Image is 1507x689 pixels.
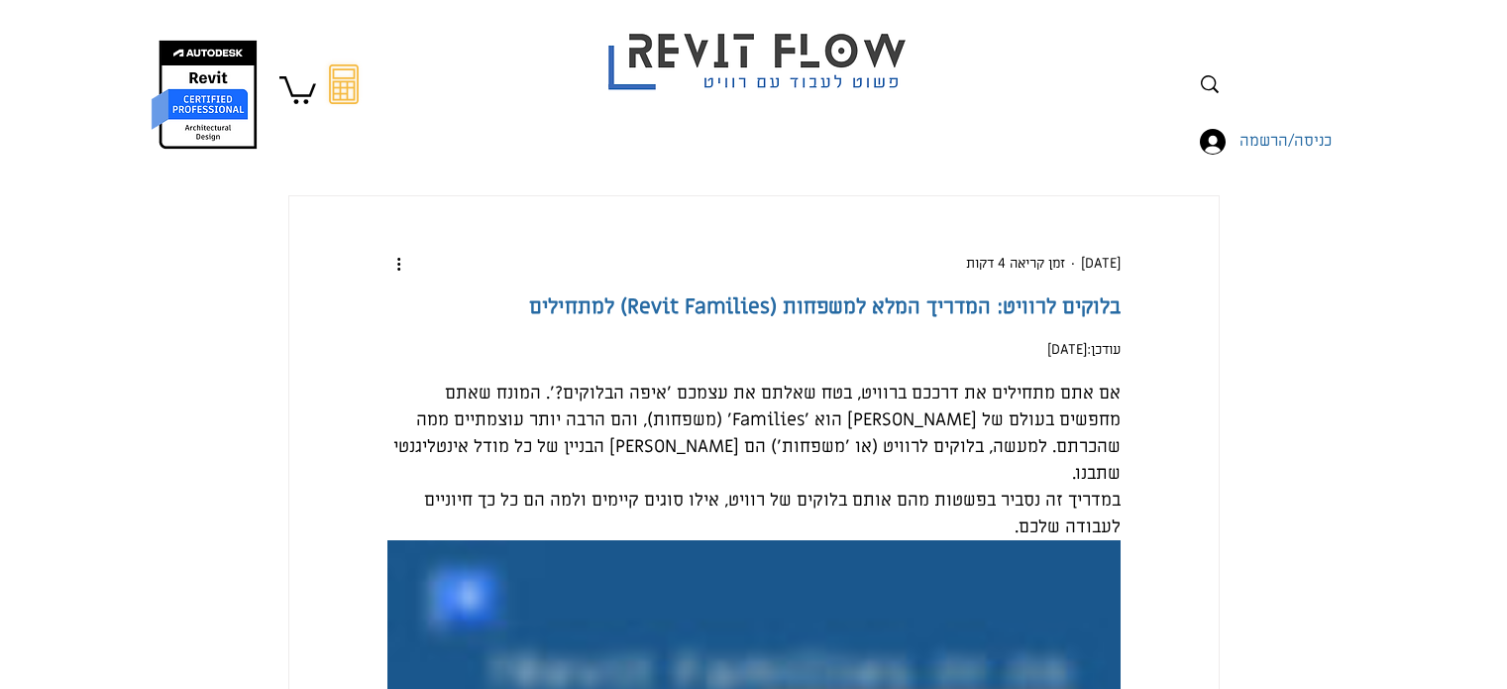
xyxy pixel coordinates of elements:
span: זמן קריאה 4 דקות [966,254,1065,273]
button: פעולות נוספות [387,252,411,276]
h1: בלוקים לרוויט: המדריך המלא למשפחות (Revit Families) למתחילים [387,292,1121,321]
span: 29 ביולי [1047,340,1087,359]
p: עודכן: [387,339,1121,360]
span: 12 במאי [1081,254,1121,273]
span: במדריך זה נסביר בפשטות מהם אותם בלוקים של רוויט, אילו סוגים קיימים ולמה הם כל כך חיוניים לעבודה ש... [419,489,1121,538]
img: autodesk certified professional in revit for architectural design יונתן אלדד [150,40,260,150]
button: כניסה/הרשמה [1186,123,1275,161]
span: אם אתם מתחילים את דרככם ברוויט, בטח שאלתם את עצמכם 'איפה הבלוקים?'. המונח שאתם מחפשים בעולם של [P... [388,382,1121,485]
img: Revit flow logo פשוט לעבוד עם רוויט [589,3,931,95]
span: כניסה/הרשמה [1233,129,1339,155]
svg: מחשבון מעבר מאוטוקאד לרוויט [329,64,359,104]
